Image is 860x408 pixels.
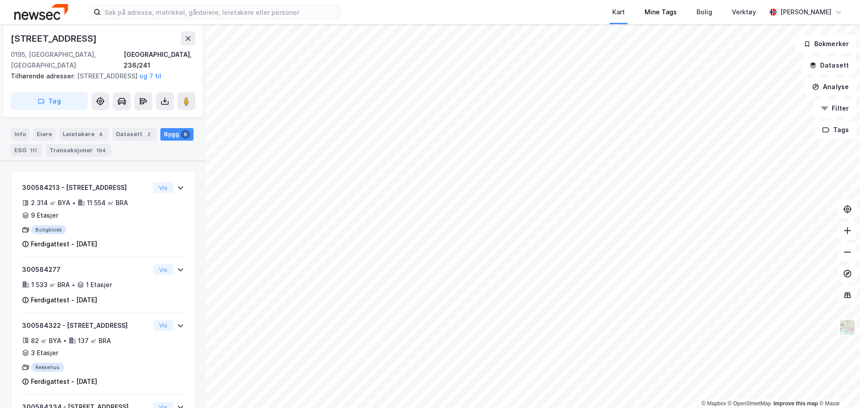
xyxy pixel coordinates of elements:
[11,71,188,82] div: [STREET_ADDRESS]
[31,210,58,221] div: 9 Etasjer
[87,198,128,208] div: 11 554 ㎡ BRA
[22,182,150,193] div: 300584213 - [STREET_ADDRESS]
[78,335,111,346] div: 137 ㎡ BRA
[160,128,193,141] div: Bygg
[31,239,97,249] div: Ferdigattest - [DATE]
[774,400,818,407] a: Improve this map
[11,31,99,46] div: [STREET_ADDRESS]
[802,56,856,74] button: Datasett
[11,128,30,141] div: Info
[796,35,856,53] button: Bokmerker
[31,348,58,358] div: 3 Etasjer
[612,7,625,17] div: Kart
[804,78,856,96] button: Analyse
[815,365,860,408] div: Kontrollprogram for chat
[780,7,831,17] div: [PERSON_NAME]
[728,400,771,407] a: OpenStreetMap
[22,320,150,331] div: 300584322 - [STREET_ADDRESS]
[33,128,56,141] div: Eiere
[96,130,105,139] div: 4
[697,7,712,17] div: Bolig
[11,49,124,71] div: 0195, [GEOGRAPHIC_DATA], [GEOGRAPHIC_DATA]
[11,144,42,157] div: ESG
[95,146,107,155] div: 194
[72,199,76,206] div: •
[815,121,856,139] button: Tags
[31,376,97,387] div: Ferdigattest - [DATE]
[28,146,39,155] div: 111
[22,264,150,275] div: 300584277
[31,198,70,208] div: 2 314 ㎡ BYA
[46,144,111,157] div: Transaksjoner
[181,130,190,139] div: 9
[11,72,77,80] span: Tilhørende adresser:
[14,4,68,20] img: newsec-logo.f6e21ccffca1b3a03d2d.png
[86,279,112,290] div: 1 Etasjer
[645,7,677,17] div: Mine Tags
[153,264,173,275] button: Vis
[101,5,340,19] input: Søk på adresse, matrikkel, gårdeiere, leietakere eller personer
[11,92,88,110] button: Tag
[31,295,97,305] div: Ferdigattest - [DATE]
[31,335,61,346] div: 82 ㎡ BYA
[31,279,70,290] div: 1 533 ㎡ BRA
[63,337,67,344] div: •
[72,281,75,288] div: •
[124,49,195,71] div: [GEOGRAPHIC_DATA], 236/241
[153,182,173,193] button: Vis
[732,7,756,17] div: Verktøy
[839,319,856,336] img: Z
[815,365,860,408] iframe: Chat Widget
[701,400,726,407] a: Mapbox
[813,99,856,117] button: Filter
[144,130,153,139] div: 2
[59,128,109,141] div: Leietakere
[153,320,173,331] button: Vis
[112,128,157,141] div: Datasett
